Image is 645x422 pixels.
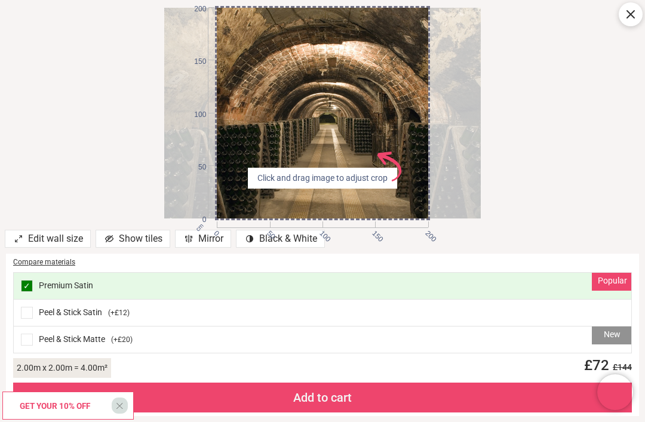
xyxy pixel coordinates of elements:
div: Premium Satin [14,273,631,300]
span: 100 [317,229,325,236]
div: 2.00 m x 2.00 m = 4.00 m² [13,358,111,378]
div: New [592,326,631,344]
span: 150 [183,57,206,67]
div: Popular [592,273,631,291]
span: Click and drag image to adjust crop [253,173,392,184]
div: Edit wall size [5,230,91,248]
div: Add to cart [13,383,632,412]
span: 200 [183,4,206,14]
span: ✓ [23,282,30,290]
span: ( +£20 ) [111,335,133,345]
div: Peel & Stick Matte [14,326,631,353]
span: 200 [423,229,431,236]
span: 0 [183,215,206,225]
iframe: Brevo live chat [597,374,633,410]
div: Mirror [175,230,231,248]
span: 0 [211,229,219,236]
span: 50 [265,229,272,236]
span: cm [195,223,205,233]
span: 100 [183,110,206,120]
div: Peel & Stick Satin [14,300,631,326]
div: Compare materials [13,257,632,267]
span: ( +£12 ) [108,308,130,318]
span: £ 72 [577,357,632,374]
span: 50 [183,162,206,173]
div: Show tiles [96,230,170,248]
div: Black & White [236,230,325,248]
span: £ 144 [609,362,632,372]
span: 150 [370,229,377,236]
